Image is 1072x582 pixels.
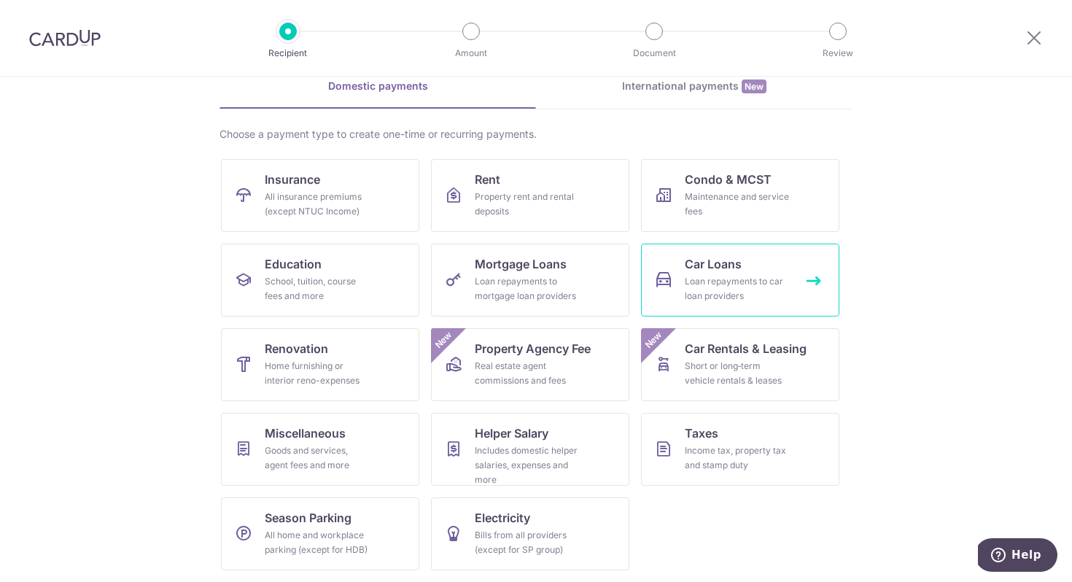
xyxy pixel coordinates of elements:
a: EducationSchool, tuition, course fees and more [221,244,419,317]
a: RenovationHome furnishing or interior reno-expenses [221,328,419,401]
div: Loan repayments to mortgage loan providers [475,274,580,303]
span: Condo & MCST [685,171,772,188]
span: New [742,79,766,93]
a: TaxesIncome tax, property tax and stamp duty [641,413,839,486]
span: Season Parking [265,509,351,527]
span: Education [265,255,322,273]
a: InsuranceAll insurance premiums (except NTUC Income) [221,159,419,232]
div: Property rent and rental deposits [475,190,580,219]
span: Mortgage Loans [475,255,567,273]
span: Car Loans [685,255,742,273]
p: Review [784,46,892,61]
div: All home and workplace parking (except for HDB) [265,528,370,557]
a: Condo & MCSTMaintenance and service fees [641,159,839,232]
div: School, tuition, course fees and more [265,274,370,303]
div: Loan repayments to car loan providers [685,274,790,303]
span: New [432,328,456,352]
span: Helper Salary [475,424,548,442]
a: Mortgage LoansLoan repayments to mortgage loan providers [431,244,629,317]
iframe: Opens a widget where you can find more information [978,538,1057,575]
div: Home furnishing or interior reno-expenses [265,359,370,388]
div: Choose a payment type to create one-time or recurring payments. [220,127,852,141]
div: Income tax, property tax and stamp duty [685,443,790,473]
span: Electricity [475,509,530,527]
a: ElectricityBills from all providers (except for SP group) [431,497,629,570]
a: Season ParkingAll home and workplace parking (except for HDB) [221,497,419,570]
span: Insurance [265,171,320,188]
div: Maintenance and service fees [685,190,790,219]
a: MiscellaneousGoods and services, agent fees and more [221,413,419,486]
div: Real estate agent commissions and fees [475,359,580,388]
div: All insurance premiums (except NTUC Income) [265,190,370,219]
span: Renovation [265,340,328,357]
span: Property Agency Fee [475,340,591,357]
a: Car LoansLoan repayments to car loan providers [641,244,839,317]
img: CardUp [29,29,101,47]
div: Bills from all providers (except for SP group) [475,528,580,557]
p: Recipient [234,46,342,61]
p: Amount [417,46,525,61]
span: Rent [475,171,500,188]
a: Property Agency FeeReal estate agent commissions and feesNew [431,328,629,401]
div: Short or long‑term vehicle rentals & leases [685,359,790,388]
a: Car Rentals & LeasingShort or long‑term vehicle rentals & leasesNew [641,328,839,401]
span: Miscellaneous [265,424,346,442]
span: Car Rentals & Leasing [685,340,807,357]
div: Includes domestic helper salaries, expenses and more [475,443,580,487]
div: International payments [536,79,852,94]
a: RentProperty rent and rental deposits [431,159,629,232]
p: Document [600,46,708,61]
a: Helper SalaryIncludes domestic helper salaries, expenses and more [431,413,629,486]
div: Goods and services, agent fees and more [265,443,370,473]
span: Taxes [685,424,718,442]
span: New [642,328,666,352]
div: Domestic payments [220,79,536,93]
